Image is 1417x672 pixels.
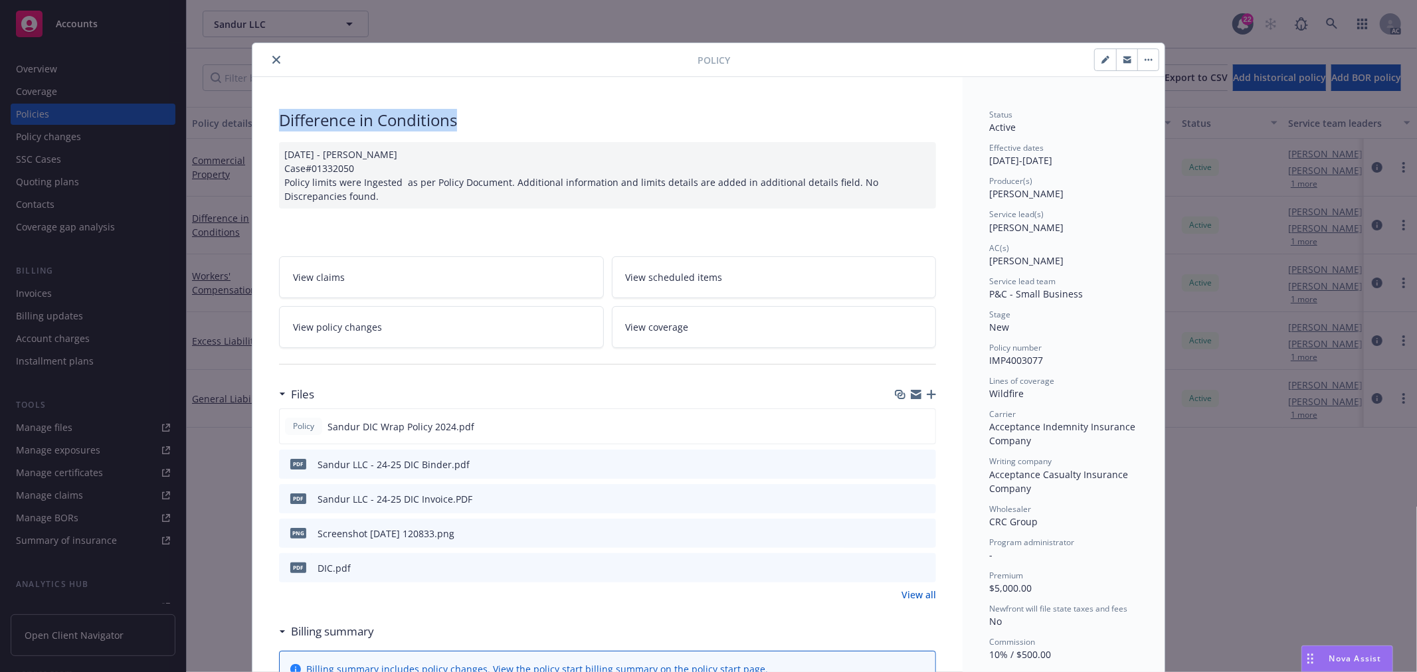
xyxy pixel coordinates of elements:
span: No [989,615,1002,628]
div: [DATE] - [PERSON_NAME] Case#01332050 Policy limits were Ingested as per Policy Document. Addition... [279,142,936,209]
span: View policy changes [293,320,382,334]
span: IMP4003077 [989,354,1043,367]
div: Sandur LLC - 24-25 DIC Binder.pdf [318,458,470,471]
span: Policy [698,53,730,67]
div: Billing summary [279,623,374,640]
span: 10% / $500.00 [989,648,1051,661]
h3: Files [291,386,314,403]
span: Writing company [989,456,1052,467]
div: Screenshot [DATE] 120833.png [318,527,454,541]
button: preview file [919,561,931,575]
span: pdf [290,562,306,572]
span: Service lead team [989,276,1056,287]
span: New [989,321,1009,333]
span: Acceptance Indemnity Insurance Company [989,420,1138,447]
span: CRC Group [989,515,1038,528]
span: Stage [989,309,1010,320]
span: Policy number [989,342,1042,353]
span: View claims [293,270,345,284]
span: Commission [989,636,1035,647]
span: P&C - Small Business [989,288,1083,300]
div: Drag to move [1302,646,1319,671]
span: View coverage [626,320,689,334]
div: [DATE] - [DATE] [989,142,1138,167]
span: Program administrator [989,537,1074,548]
button: Nova Assist [1301,645,1393,672]
span: Active [989,121,1016,133]
span: [PERSON_NAME] [989,187,1064,200]
span: Wholesaler [989,503,1031,515]
span: - [989,548,992,561]
h3: Billing summary [291,623,374,640]
span: Wildfire [989,387,1024,400]
a: View claims [279,256,604,298]
button: download file [897,492,908,506]
span: Carrier [989,408,1016,420]
span: Status [989,109,1012,120]
div: DIC.pdf [318,561,351,575]
span: [PERSON_NAME] [989,221,1064,234]
button: download file [897,420,907,434]
span: pdf [290,459,306,469]
span: Acceptance Casualty Insurance Company [989,468,1131,495]
button: download file [897,458,908,471]
span: Policy [290,420,317,432]
span: AC(s) [989,242,1009,254]
span: [PERSON_NAME] [989,254,1064,267]
a: View policy changes [279,306,604,348]
span: Nova Assist [1329,653,1382,664]
a: View all [901,588,936,602]
button: close [268,52,284,68]
button: preview file [918,420,930,434]
span: Effective dates [989,142,1044,153]
div: Difference in Conditions [279,109,936,131]
span: Premium [989,570,1023,581]
button: preview file [919,492,931,506]
a: View scheduled items [612,256,937,298]
span: Sandur DIC Wrap Policy 2024.pdf [328,420,474,434]
span: Lines of coverage [989,375,1054,386]
div: Files [279,386,314,403]
span: Service lead(s) [989,209,1044,220]
button: preview file [919,527,931,541]
button: download file [897,527,908,541]
div: Sandur LLC - 24-25 DIC Invoice.PDF [318,492,472,506]
span: Newfront will file state taxes and fees [989,603,1127,614]
span: Producer(s) [989,175,1032,187]
button: preview file [919,458,931,471]
button: download file [897,561,908,575]
a: View coverage [612,306,937,348]
span: PDF [290,493,306,503]
span: View scheduled items [626,270,723,284]
span: $5,000.00 [989,582,1032,594]
span: png [290,528,306,538]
